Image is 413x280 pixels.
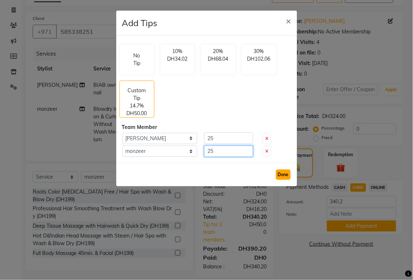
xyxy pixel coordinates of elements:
p: 20% [206,48,231,55]
p: 30% [246,48,272,55]
p: DH34.02 [165,55,190,63]
span: × [286,15,291,26]
p: DH68.04 [206,55,231,63]
button: Done [276,170,291,180]
span: Team Member [122,124,157,130]
p: DH102.06 [246,55,272,63]
p: DH50.00 [127,110,147,117]
button: Close [280,11,297,31]
p: 10% [165,48,190,55]
h4: Add Tips [122,16,158,29]
p: 14.7% [130,102,144,110]
p: No Tip [131,52,142,67]
p: Custom Tip [124,87,150,102]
